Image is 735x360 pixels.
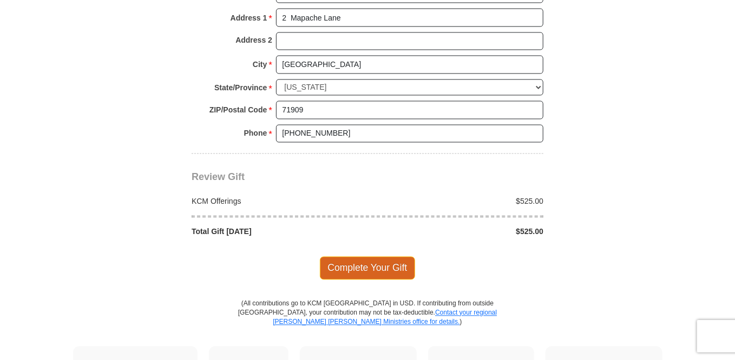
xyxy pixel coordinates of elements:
strong: State/Province [214,81,267,96]
strong: ZIP/Postal Code [209,103,267,118]
strong: Phone [244,126,267,141]
div: Total Gift [DATE] [186,226,368,237]
strong: City [253,57,267,72]
span: Complete Your Gift [320,257,416,279]
strong: Address 2 [235,32,272,48]
div: KCM Offerings [186,196,368,207]
p: (All contributions go to KCM [GEOGRAPHIC_DATA] in USD. If contributing from outside [GEOGRAPHIC_D... [238,299,497,346]
div: $525.00 [367,196,549,207]
a: Contact your regional [PERSON_NAME] [PERSON_NAME] Ministries office for details. [273,309,497,326]
span: Review Gift [192,172,245,183]
div: $525.00 [367,226,549,237]
strong: Address 1 [231,10,267,25]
